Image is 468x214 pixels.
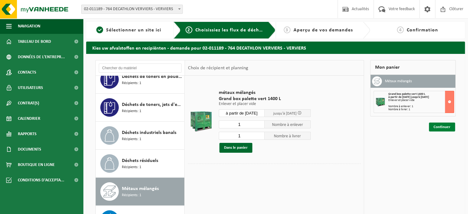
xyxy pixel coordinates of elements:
span: Nombre à enlever [265,120,311,128]
span: 02-011189 - 764 DECATHLON VERVIERS - VERVIERS [82,5,182,14]
button: Métaux mélangés Récipients: 1 [96,178,185,206]
span: Récipients: 1 [122,80,141,86]
span: Contacts [18,65,36,80]
span: Choisissiez les flux de déchets et récipients [195,28,298,33]
span: Données de l'entrepr... [18,49,65,65]
div: Enlever et placer vide [388,99,454,102]
span: métaux mélangés [219,90,311,96]
strong: à partir de [DATE] jusqu'à [DATE] [388,95,429,99]
input: Chercher du matériel [99,63,182,73]
span: Rapports [18,126,37,142]
span: Conditions d'accepta... [18,172,64,188]
span: jusqu'à [DATE] [273,111,297,115]
span: Utilisateurs [18,80,43,95]
span: Récipients: 1 [122,164,141,170]
span: Calendrier [18,111,40,126]
span: Métaux mélangés [122,185,159,192]
h3: Métaux mélangés [385,76,412,86]
span: 4 [397,26,404,33]
span: Contrat(s) [18,95,39,111]
span: 02-011189 - 764 DECATHLON VERVIERS - VERVIERS [81,5,183,14]
button: Déchets résiduels Récipients: 1 [96,150,185,178]
div: Choix de récipient et planning [185,60,251,76]
button: Dans le panier [219,143,252,153]
span: Grand box palette vert 1400 L [388,92,425,96]
span: Tableau de bord [18,34,51,49]
span: Déchets industriels banals [122,129,176,136]
span: 3 [284,26,290,33]
input: Sélectionnez date [219,109,265,117]
span: 2 [186,26,192,33]
span: Nombre à livrer [265,132,311,140]
button: Déchets industriels banals Récipients: 1 [96,122,185,150]
p: Enlever et placer vide [219,102,311,106]
span: Boutique en ligne [18,157,55,172]
div: Nombre à livrer: 1 [388,108,454,111]
span: Confirmation [407,28,438,33]
a: 1Sélectionner un site ici [89,26,169,34]
span: Récipients: 1 [122,136,141,142]
span: Documents [18,142,41,157]
span: Sélectionner un site ici [106,28,161,33]
span: Déchets résiduels [122,157,158,164]
span: Déchets de toners en poudre, non recyclable, non dangereux [122,73,183,80]
span: 1 [96,26,103,33]
button: Déchets de toners en poudre, non recyclable, non dangereux Récipients: 1 [96,66,185,94]
a: Continuer [429,123,455,131]
span: Récipients: 1 [122,192,141,198]
div: Nombre à enlever: 1 [388,105,454,108]
span: Aperçu de vos demandes [294,28,353,33]
span: Navigation [18,18,40,34]
span: Grand box palette vert 1400 L [219,96,311,102]
span: Récipients: 1 [122,108,141,114]
div: Mon panier [370,60,456,75]
h2: Kies uw afvalstoffen en recipiënten - demande pour 02-011189 - 764 DECATHLON VERVIERS - VERVIERS [86,42,465,54]
span: Déchets de toners, jets d'encre, recyclable, dangereux [122,101,183,108]
button: Déchets de toners, jets d'encre, recyclable, dangereux Récipients: 1 [96,94,185,122]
